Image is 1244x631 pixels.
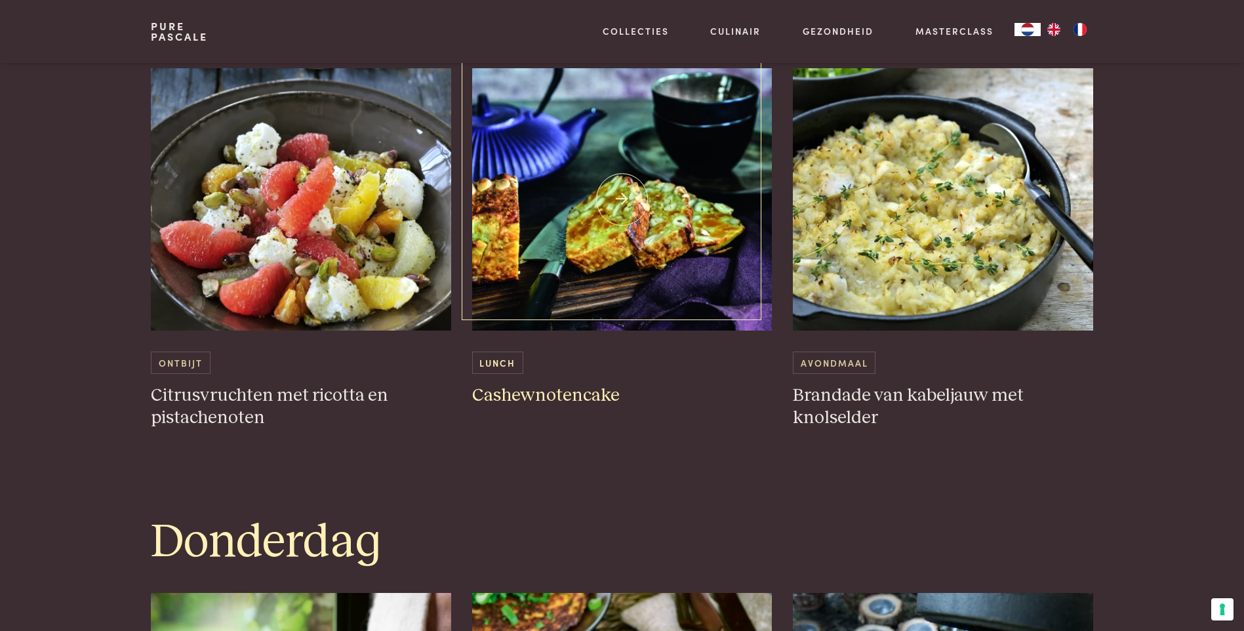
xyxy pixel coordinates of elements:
a: PurePascale [151,21,208,42]
ul: Language list [1041,23,1093,36]
aside: Language selected: Nederlands [1014,23,1093,36]
a: EN [1041,23,1067,36]
span: Lunch [472,352,523,373]
h3: Brandade van kabeljauw met knolselder [793,384,1093,430]
img: Citrusvruchten met ricotta en pistachenoten [151,68,451,331]
a: Collecties [603,24,669,38]
h1: Donderdag [151,513,1093,572]
div: Language [1014,23,1041,36]
a: Masterclass [915,24,993,38]
img: Cashewnotencake [472,68,772,331]
a: Culinair [710,24,761,38]
a: Citrusvruchten met ricotta en pistachenoten Ontbijt Citrusvruchten met ricotta en pistachenoten [151,68,451,429]
a: Brandade van kabeljauw met knolselder Avondmaal Brandade van kabeljauw met knolselder [793,68,1093,429]
span: Ontbijt [151,352,210,373]
a: NL [1014,23,1041,36]
a: Gezondheid [803,24,873,38]
a: FR [1067,23,1093,36]
h3: Cashewnotencake [472,384,772,407]
a: Cashewnotencake Lunch Cashewnotencake [472,68,772,407]
img: Brandade van kabeljauw met knolselder [793,68,1093,331]
button: Uw voorkeuren voor toestemming voor trackingtechnologieën [1211,598,1234,621]
h3: Citrusvruchten met ricotta en pistachenoten [151,384,451,430]
span: Avondmaal [793,352,875,373]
